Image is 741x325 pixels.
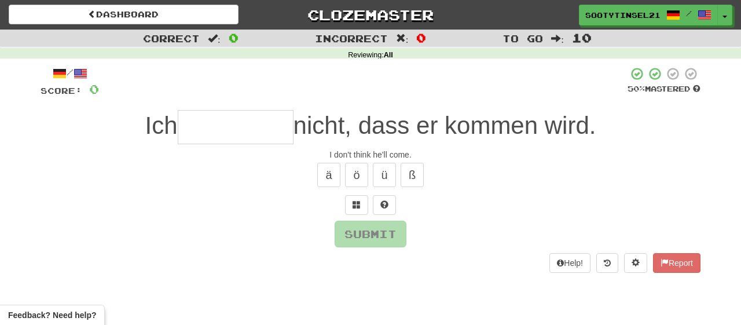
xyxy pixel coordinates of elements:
span: Open feedback widget [8,309,96,321]
button: Switch sentence to multiple choice alt+p [345,195,368,215]
button: ä [317,163,340,187]
div: / [41,67,99,81]
span: Sootytinsel21 [585,10,661,20]
a: Clozemaster [256,5,486,25]
button: Submit [335,221,406,247]
span: 10 [572,31,592,45]
span: : [396,34,409,43]
a: Sootytinsel21 / [579,5,718,25]
span: 0 [416,31,426,45]
div: I don't think he'll come. [41,149,700,160]
span: 0 [229,31,239,45]
span: nicht, dass er kommen wird. [294,112,596,139]
span: To go [502,32,543,44]
button: ü [373,163,396,187]
span: 50 % [628,84,645,93]
a: Dashboard [9,5,239,24]
span: Correct [143,32,200,44]
span: Ich [145,112,178,139]
button: ß [401,163,424,187]
span: / [686,9,692,17]
strong: All [384,51,393,59]
button: Help! [549,253,590,273]
button: ö [345,163,368,187]
span: Score: [41,86,82,96]
span: : [208,34,221,43]
button: Round history (alt+y) [596,253,618,273]
button: Report [653,253,700,273]
button: Single letter hint - you only get 1 per sentence and score half the points! alt+h [373,195,396,215]
span: Incorrect [315,32,388,44]
span: 0 [89,82,99,96]
div: Mastered [628,84,700,94]
span: : [551,34,564,43]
